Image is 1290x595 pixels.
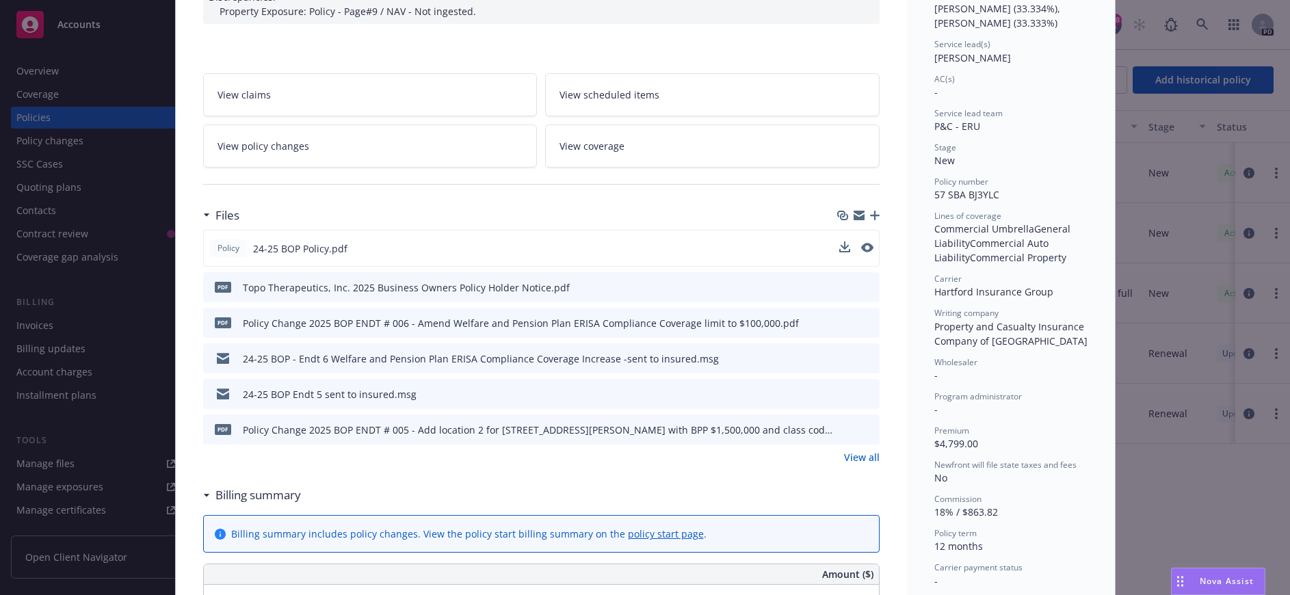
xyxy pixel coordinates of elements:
[839,241,850,256] button: download file
[862,352,874,366] button: preview file
[934,176,988,187] span: Policy number
[1172,568,1189,594] div: Drag to move
[253,241,347,256] span: 24-25 BOP Policy.pdf
[628,527,704,540] a: policy start page
[822,567,873,581] span: Amount ($)
[934,505,998,518] span: 18% / $863.82
[934,307,999,319] span: Writing company
[934,273,962,285] span: Carrier
[934,369,938,382] span: -
[203,207,239,224] div: Files
[243,280,570,295] div: Topo Therapeutics, Inc. 2025 Business Owners Policy Holder Notice.pdf
[934,222,1034,235] span: Commercial Umbrella
[862,423,874,437] button: preview file
[934,527,977,539] span: Policy term
[934,561,1023,573] span: Carrier payment status
[862,316,874,330] button: preview file
[1200,575,1254,587] span: Nova Assist
[934,540,983,553] span: 12 months
[934,107,1003,119] span: Service lead team
[243,352,719,366] div: 24-25 BOP - Endt 6 Welfare and Pension Plan ERISA Compliance Coverage Increase -sent to insured.msg
[243,387,417,401] div: 24-25 BOP Endt 5 sent to insured.msg
[840,352,851,366] button: download file
[934,120,980,133] span: P&C - ERU
[840,423,851,437] button: download file
[243,316,799,330] div: Policy Change 2025 BOP ENDT # 006 - Amend Welfare and Pension Plan ERISA Compliance Coverage limi...
[215,317,231,328] span: pdf
[844,450,880,464] a: View all
[934,222,1073,250] span: General Liability
[934,237,1051,264] span: Commercial Auto Liability
[218,139,309,153] span: View policy changes
[934,459,1077,471] span: Newfront will file state taxes and fees
[934,73,955,85] span: AC(s)
[934,154,955,167] span: New
[934,403,938,416] span: -
[840,280,851,295] button: download file
[934,493,982,505] span: Commission
[840,387,851,401] button: download file
[934,51,1011,64] span: [PERSON_NAME]
[934,437,978,450] span: $4,799.00
[970,251,1066,264] span: Commercial Property
[934,574,938,587] span: -
[231,527,707,541] div: Billing summary includes policy changes. View the policy start billing summary on the .
[215,282,231,292] span: pdf
[215,242,242,254] span: Policy
[934,210,1001,222] span: Lines of coverage
[934,356,977,368] span: Wholesaler
[934,85,938,98] span: -
[203,124,538,168] a: View policy changes
[560,139,624,153] span: View coverage
[243,423,834,437] div: Policy Change 2025 BOP ENDT # 005 - Add location 2 for [STREET_ADDRESS][PERSON_NAME] with BPP $1,...
[215,207,239,224] h3: Files
[934,285,1053,298] span: Hartford Insurance Group
[934,471,947,484] span: No
[934,320,1088,347] span: Property and Casualty Insurance Company of [GEOGRAPHIC_DATA]
[545,73,880,116] a: View scheduled items
[934,142,956,153] span: Stage
[203,486,301,504] div: Billing summary
[934,188,999,201] span: 57 SBA BJ3YLC
[1171,568,1265,595] button: Nova Assist
[934,38,990,50] span: Service lead(s)
[215,486,301,504] h3: Billing summary
[218,88,271,102] span: View claims
[840,316,851,330] button: download file
[203,73,538,116] a: View claims
[545,124,880,168] a: View coverage
[934,425,969,436] span: Premium
[861,241,873,256] button: preview file
[560,88,659,102] span: View scheduled items
[862,387,874,401] button: preview file
[215,424,231,434] span: pdf
[934,391,1022,402] span: Program administrator
[861,243,873,252] button: preview file
[839,241,850,252] button: download file
[862,280,874,295] button: preview file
